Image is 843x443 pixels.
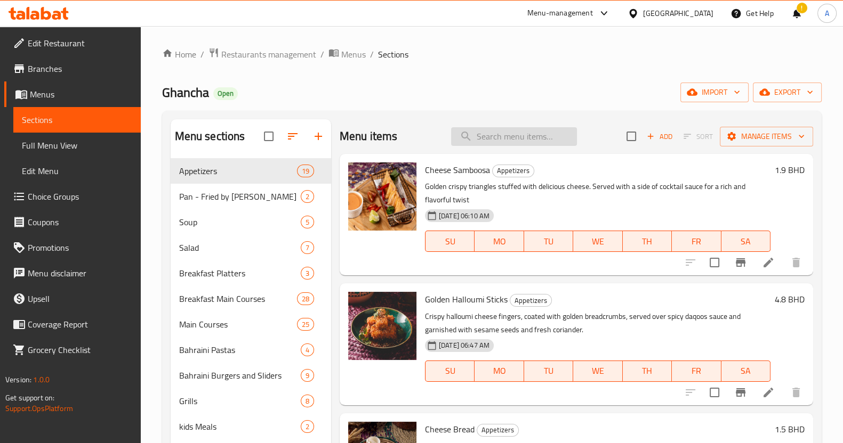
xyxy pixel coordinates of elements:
span: Add item [643,128,677,145]
span: TU [528,363,569,379]
button: SU [425,231,475,252]
span: Sections [378,48,408,61]
span: 1.0.0 [33,373,50,387]
div: items [301,420,314,433]
img: Golden Halloumi Sticks [348,292,416,360]
button: FR [672,231,721,252]
div: items [301,267,314,280]
span: Open [213,89,238,98]
a: Sections [13,107,141,133]
span: MO [479,234,519,249]
div: items [297,165,314,177]
span: Appetizers [179,165,297,177]
a: Branches [4,56,141,81]
span: Breakfast Platters [179,267,301,280]
button: delete [783,380,809,405]
span: Breakfast Main Courses [179,292,297,305]
a: Restaurants management [208,47,316,61]
div: Breakfast Platters3 [171,260,331,286]
span: 8 [301,396,314,406]
div: Pan - Fried by Ghancha [179,190,301,203]
div: Bahraini Pastas4 [171,337,331,363]
span: Grills [179,395,301,407]
a: Upsell [4,286,141,311]
div: items [301,395,314,407]
span: FR [676,363,717,379]
img: Cheese Samboosa [348,162,416,231]
span: Soup [179,216,301,228]
div: items [301,369,314,382]
div: items [297,292,314,305]
span: Manage items [728,130,805,143]
button: TU [524,231,573,252]
span: 2 [301,422,314,432]
li: / [370,48,374,61]
a: Choice Groups [4,184,141,209]
h6: 1.9 BHD [775,162,805,177]
a: Promotions [4,235,141,260]
div: Salad [179,241,301,254]
span: 7 [301,243,314,253]
span: Bahraini Pastas [179,343,301,356]
button: TH [623,360,672,382]
span: Restaurants management [221,48,316,61]
nav: breadcrumb [162,47,822,61]
div: Appetizers [510,294,552,307]
button: Branch-specific-item [728,250,753,275]
a: Edit menu item [762,256,775,269]
span: Menu disclaimer [28,267,132,280]
span: import [689,86,740,99]
a: Grocery Checklist [4,337,141,363]
div: Grills8 [171,388,331,414]
a: Edit menu item [762,386,775,399]
div: Soup5 [171,209,331,235]
span: 19 [298,166,314,176]
div: items [301,216,314,228]
span: 9 [301,371,314,381]
button: Add [643,128,677,145]
span: [DATE] 06:47 AM [435,340,494,350]
h6: 1.5 BHD [775,422,805,437]
h6: 4.8 BHD [775,292,805,307]
span: WE [577,234,618,249]
div: items [297,318,314,331]
button: export [753,83,822,102]
span: Select section first [677,128,720,145]
a: Menus [328,47,366,61]
a: Menu disclaimer [4,260,141,286]
input: search [451,127,577,146]
div: Main Courses25 [171,311,331,337]
span: Branches [28,62,132,75]
div: Bahraini Burgers and Sliders9 [171,363,331,388]
button: delete [783,250,809,275]
div: items [301,241,314,254]
span: SA [726,234,766,249]
div: Open [213,87,238,100]
h2: Menu sections [175,128,245,144]
button: import [680,83,749,102]
span: Edit Menu [22,165,132,177]
span: Select all sections [258,125,280,147]
div: Menu-management [527,7,593,20]
span: MO [479,363,519,379]
div: Bahraini Burgers and Sliders [179,369,301,382]
span: Main Courses [179,318,297,331]
span: Version: [5,373,31,387]
button: MO [475,231,524,252]
span: Upsell [28,292,132,305]
button: WE [573,360,622,382]
div: Appetizers19 [171,158,331,184]
span: Sort sections [280,124,306,149]
span: Full Menu View [22,139,132,152]
span: 25 [298,319,314,330]
span: Appetizers [493,165,534,177]
a: Edit Menu [13,158,141,184]
button: Manage items [720,127,813,146]
a: Full Menu View [13,133,141,158]
div: Appetizers [492,165,534,177]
